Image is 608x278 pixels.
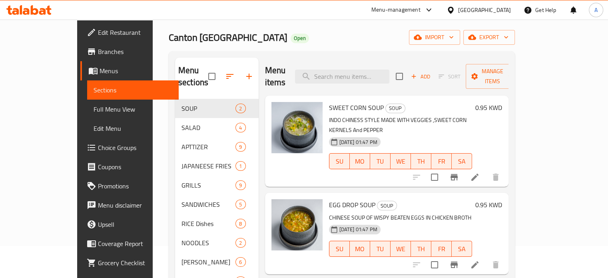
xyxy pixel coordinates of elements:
[333,243,347,255] span: SU
[175,214,259,233] div: RICE Dishes8
[175,195,259,214] div: SANDWICHES5
[408,70,433,83] span: Add item
[455,243,469,255] span: SA
[333,156,347,167] span: SU
[236,182,245,189] span: 9
[181,219,235,228] span: RICE Dishes
[98,162,172,172] span: Coupons
[452,241,472,257] button: SA
[236,220,245,228] span: 8
[329,115,472,135] p: INDO CHINESS STYLE MADE WITH VEGGIES ,SWEET CORN KERNELS And PEPPER
[455,156,469,167] span: SA
[414,156,428,167] span: TH
[373,156,387,167] span: TU
[181,161,235,171] span: JAPANEESE FRIES
[271,199,323,250] img: EGG DROP SOUP
[178,64,208,88] h2: Menu sections
[452,153,472,169] button: SA
[373,243,387,255] span: TU
[394,156,408,167] span: WE
[470,172,480,182] a: Edit menu item
[175,137,259,156] div: APTTIZER9
[350,241,370,257] button: MO
[235,257,245,267] div: items
[336,226,381,233] span: [DATE] 01:47 PM
[391,241,411,257] button: WE
[445,168,464,187] button: Branch-specific-item
[426,169,443,186] span: Select to update
[486,168,505,187] button: delete
[235,180,245,190] div: items
[435,156,449,167] span: FR
[391,153,411,169] button: WE
[463,30,515,45] button: export
[235,104,245,113] div: items
[414,243,428,255] span: TH
[295,70,389,84] input: search
[265,64,286,88] h2: Menu items
[371,5,421,15] div: Menu-management
[236,105,245,112] span: 2
[236,124,245,132] span: 4
[220,67,239,86] span: Sort sections
[236,201,245,208] span: 5
[475,199,502,210] h6: 0.95 KWD
[87,100,179,119] a: Full Menu View
[431,153,452,169] button: FR
[291,34,309,43] div: Open
[486,255,505,274] button: delete
[181,238,235,248] span: NOODLES
[181,257,235,267] div: CURRY
[408,70,433,83] button: Add
[175,252,259,272] div: [PERSON_NAME]6
[377,201,397,210] div: SOUP
[175,99,259,118] div: SOUP2
[181,200,235,209] span: SANDWICHES
[370,241,391,257] button: TU
[472,66,513,86] span: Manage items
[94,104,172,114] span: Full Menu View
[411,241,431,257] button: TH
[235,200,245,209] div: items
[329,213,472,223] p: CHINESE SOUP OF WISPY BEATEN EGGS IN CHICKEN BROTH
[415,32,454,42] span: import
[181,142,235,152] span: APTTIZER
[336,138,381,146] span: [DATE] 01:47 PM
[98,143,172,152] span: Choice Groups
[445,255,464,274] button: Branch-specific-item
[409,30,460,45] button: import
[291,35,309,42] span: Open
[410,72,431,81] span: Add
[458,6,511,14] div: [GEOGRAPHIC_DATA]
[98,258,172,268] span: Grocery Checklist
[80,253,179,272] a: Grocery Checklist
[87,80,179,100] a: Sections
[385,104,405,113] div: SOUP
[236,143,245,151] span: 9
[470,32,508,42] span: export
[353,243,367,255] span: MO
[80,138,179,157] a: Choice Groups
[236,162,245,170] span: 1
[98,239,172,248] span: Coverage Report
[435,243,449,255] span: FR
[239,67,259,86] button: Add section
[370,153,391,169] button: TU
[80,157,179,176] a: Coupons
[175,233,259,252] div: NOODLES2
[377,201,397,210] span: SOUP
[431,241,452,257] button: FR
[235,142,245,152] div: items
[98,220,172,229] span: Upsell
[236,258,245,266] span: 6
[426,256,443,273] span: Select to update
[175,118,259,137] div: SALAD4
[80,42,179,61] a: Branches
[181,257,235,267] span: [PERSON_NAME]
[329,153,350,169] button: SU
[466,64,519,89] button: Manage items
[181,123,235,132] span: SALAD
